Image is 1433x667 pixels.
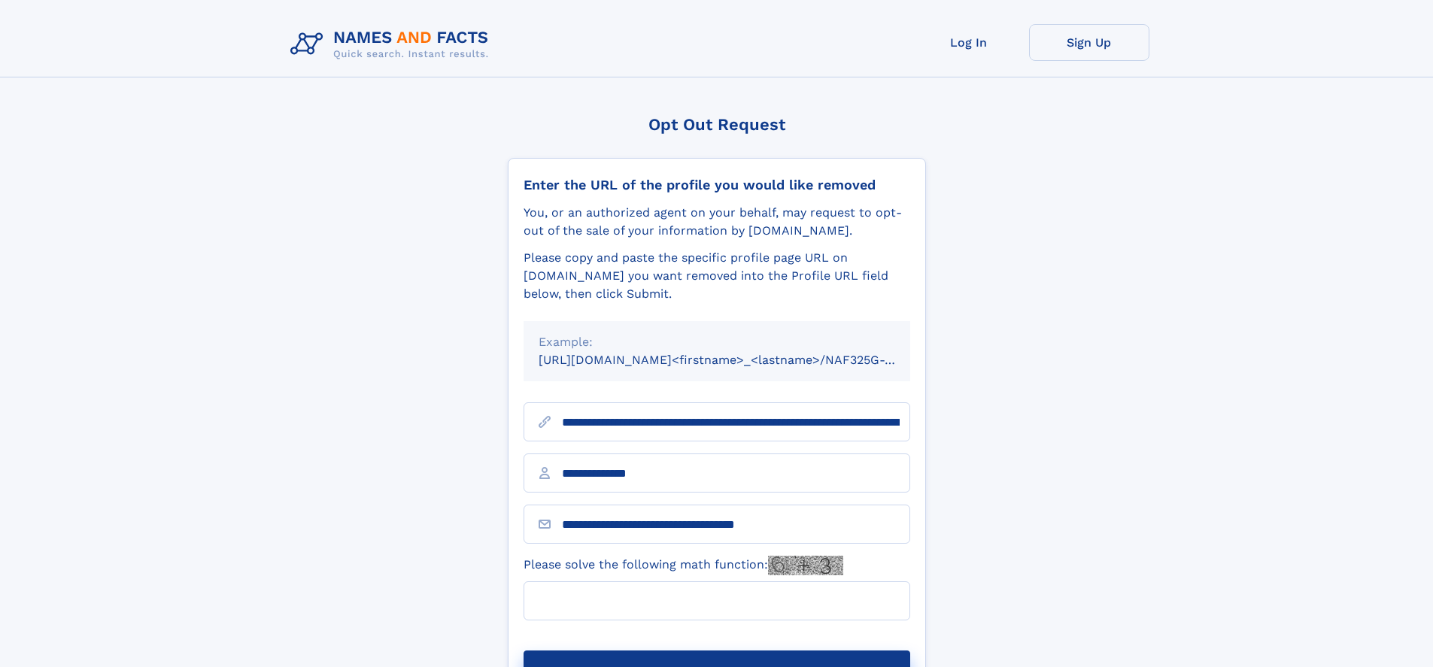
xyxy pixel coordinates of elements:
[524,249,910,303] div: Please copy and paste the specific profile page URL on [DOMAIN_NAME] you want removed into the Pr...
[508,115,926,134] div: Opt Out Request
[524,204,910,240] div: You, or an authorized agent on your behalf, may request to opt-out of the sale of your informatio...
[1029,24,1149,61] a: Sign Up
[539,333,895,351] div: Example:
[524,177,910,193] div: Enter the URL of the profile you would like removed
[284,24,501,65] img: Logo Names and Facts
[909,24,1029,61] a: Log In
[539,353,939,367] small: [URL][DOMAIN_NAME]<firstname>_<lastname>/NAF325G-xxxxxxxx
[524,556,843,575] label: Please solve the following math function:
